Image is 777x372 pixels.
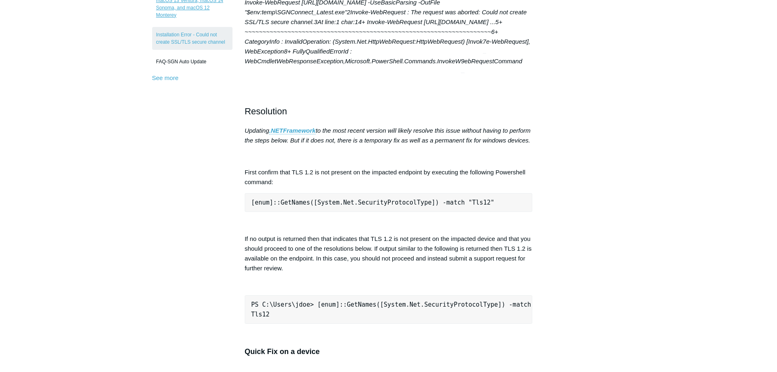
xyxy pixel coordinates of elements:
span: 8 [284,40,287,63]
span: 9 [461,49,464,73]
a: Installation Error - Could not create SSL/TLS secure channel [152,27,232,50]
span: 4 [358,10,361,34]
span: 3 [314,10,317,34]
h2: Resolution [245,104,533,118]
span: 7 [483,30,486,53]
span: 5 [495,10,498,34]
a: .NETFramework [269,127,316,134]
em: Updating [245,127,269,134]
a: FAQ-SGN Auto Update [152,54,232,69]
a: See more [152,74,179,81]
p: If no output is returned then that indicates that TLS 1.2 is not present on the impacted device a... [245,234,533,273]
em: to the most recent version will likely resolve this issue without having to perform the steps bel... [245,127,531,144]
span: 2 [347,0,350,24]
h3: Quick Fix on a device [245,346,533,358]
p: First confirm that TLS 1.2 is not present on the impacted endpoint by executing the following Pow... [245,167,533,187]
pre: PS C:\Users\jdoe> [enum]::GetNames([System.Net.SecurityProtocolType]) -match "Tls12" Tls12 [245,295,533,324]
span: 6 [491,20,494,44]
pre: [enum]::GetNames([System.Net.SecurityProtocolType]) -match "Tls12" [245,193,533,212]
